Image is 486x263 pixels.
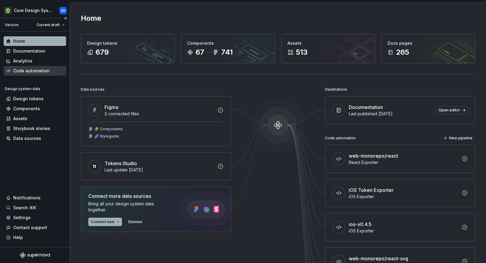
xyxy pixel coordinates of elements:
div: ios-v0.4.5 [349,221,372,228]
a: Open editor [436,106,468,114]
div: Connect more data sources [88,192,169,200]
a: Design tokens [4,94,66,104]
button: Dismiss [126,218,145,226]
div: Figma [105,104,118,111]
div: Analytics [13,58,32,64]
div: 🧩 Components [94,127,123,131]
div: Data sources [13,135,41,141]
div: Code automation [325,134,356,142]
a: Home [4,36,66,46]
div: Design tokens [13,96,44,102]
a: Data sources [4,134,66,143]
div: Components [13,106,40,112]
div: 741 [221,47,233,57]
div: 2 connected files [105,111,214,117]
div: Storybook stories [13,125,50,131]
button: Search ⌘K [4,203,66,213]
div: Destinations [325,85,347,94]
a: Docs pages265 [381,34,475,63]
a: Figma2 connected files🧩 Components🧬 Styleguide [81,96,231,146]
button: Connect new [88,218,122,226]
div: iOS Exporter [349,228,458,234]
div: SH [61,8,65,13]
div: Core Design System [14,8,52,14]
div: Version [5,23,19,27]
div: Documentation [349,104,383,111]
div: Last update [DATE] [105,167,214,173]
div: 🧬 Styleguide [94,134,119,139]
div: Docs pages [387,40,469,46]
div: React Exporter [349,159,458,165]
div: Components [187,40,269,46]
a: Components [4,104,66,113]
div: iOS Exporter [349,194,458,200]
span: Connect new [91,219,114,224]
span: Open editor [439,108,460,113]
div: Assets [287,40,369,46]
span: Current draft [37,23,60,27]
svg: Supernova Logo [20,252,50,258]
div: Assets [13,116,27,122]
button: Notifications [4,193,66,203]
div: 265 [396,47,409,57]
div: Search ⌘K [13,205,36,211]
a: Tokens StudioLast update [DATE] [81,152,231,180]
a: Assets [4,114,66,123]
div: Bring all your design system data together. [88,201,169,213]
button: Help [4,233,66,242]
button: New pipeline [442,134,475,142]
div: Code automation [13,68,50,74]
span: Dismiss [128,219,142,224]
div: iOS Token Exporter [349,186,393,194]
div: Documentation [13,48,45,54]
div: Design system data [5,86,40,91]
h2: Home [81,14,101,23]
div: Data sources [81,85,105,94]
div: Home [13,38,25,44]
button: Current draft [34,21,67,29]
div: 67 [196,47,204,57]
div: 679 [96,47,109,57]
a: Assets513 [281,34,375,63]
div: Notifications [13,195,41,201]
div: web-monorepo/react [349,152,398,159]
span: New pipeline [449,136,472,141]
a: Documentation [4,46,66,56]
a: Code automation [4,66,66,76]
a: Analytics [4,56,66,66]
a: Settings [4,213,66,222]
button: Collapse sidebar [61,14,70,23]
a: Design tokens679 [81,34,175,63]
a: Storybook stories [4,124,66,133]
a: Components67741 [181,34,275,63]
div: Tokens Studio [105,160,137,167]
div: Help [13,234,23,240]
img: 236da360-d76e-47e8-bd69-d9ae43f958f1.png [4,7,11,14]
div: 513 [296,47,308,57]
div: Settings [13,215,31,221]
button: Core Design SystemSH [1,4,68,17]
button: Contact support [4,223,66,232]
div: Contact support [13,225,47,231]
div: web-monorepo/react-svg [349,255,408,262]
div: Last published [DATE] [349,111,432,117]
div: Design tokens [87,40,169,46]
